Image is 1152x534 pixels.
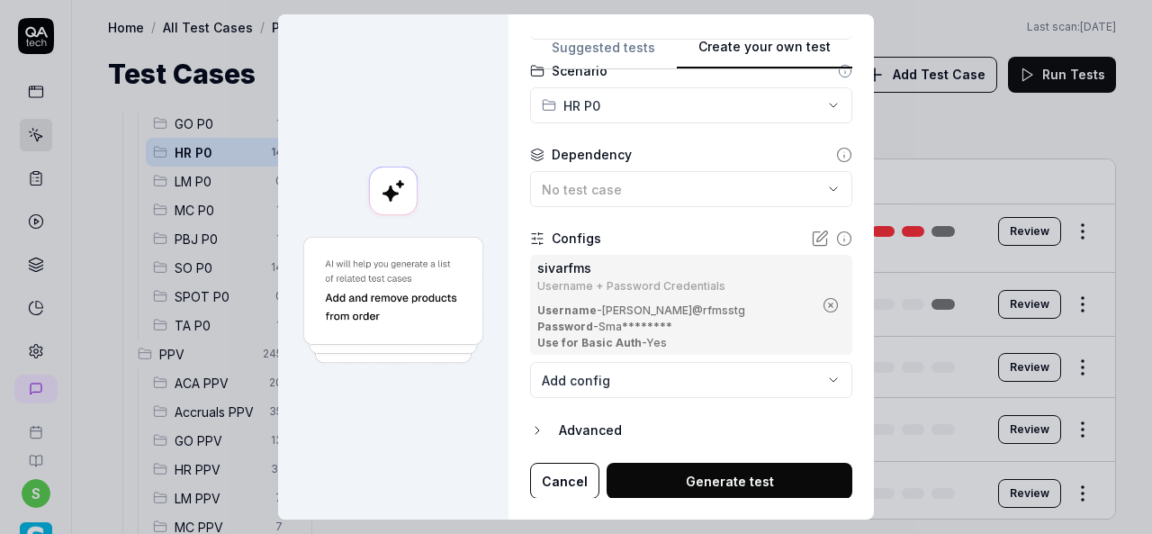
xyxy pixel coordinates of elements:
[559,420,852,441] div: Advanced
[530,171,852,207] button: No test case
[300,234,487,367] img: Generate a test using AI
[552,229,601,248] div: Configs
[537,281,813,292] div: Username + Password Credentials
[530,420,852,441] button: Advanced
[552,61,607,80] div: Scenario
[537,303,813,319] div: - [PERSON_NAME]@rfmsstg
[552,145,632,164] div: Dependency
[530,463,599,499] button: Cancel
[537,303,597,317] b: Username
[530,87,852,123] button: HR P0
[607,463,852,499] button: Generate test
[537,258,813,277] div: sivarfms
[537,320,593,333] b: Password
[537,335,813,351] div: - Yes
[563,96,600,115] span: HR P0
[530,37,677,69] button: Suggested tests
[542,182,622,197] span: No test case
[537,336,642,349] b: Use for Basic Auth
[677,37,852,69] button: Create your own test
